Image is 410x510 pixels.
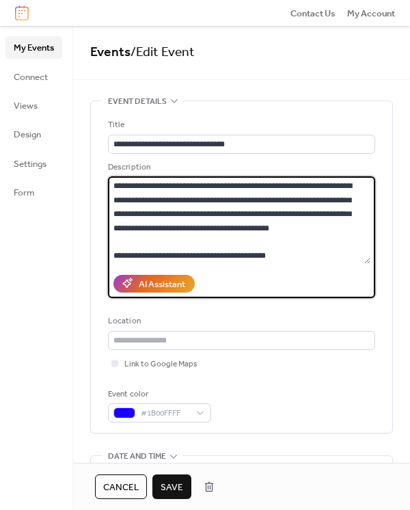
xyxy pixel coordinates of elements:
[139,278,185,291] div: AI Assistant
[347,6,395,20] a: My Account
[108,388,208,401] div: Event color
[14,128,41,142] span: Design
[90,40,131,65] a: Events
[141,407,189,420] span: #1B00FFFF
[14,70,48,84] span: Connect
[108,95,167,109] span: Event details
[108,314,372,328] div: Location
[14,157,46,171] span: Settings
[14,186,35,200] span: Form
[14,41,54,55] span: My Events
[5,152,62,174] a: Settings
[108,450,166,464] span: Date and time
[5,123,62,145] a: Design
[5,66,62,88] a: Connect
[5,181,62,203] a: Form
[124,358,197,371] span: Link to Google Maps
[5,94,62,116] a: Views
[103,481,139,494] span: Cancel
[95,474,147,499] button: Cancel
[290,6,336,20] a: Contact Us
[152,474,191,499] button: Save
[5,36,62,58] a: My Events
[113,275,195,293] button: AI Assistant
[14,99,38,113] span: Views
[290,7,336,21] span: Contact Us
[347,7,395,21] span: My Account
[15,5,29,21] img: logo
[161,481,183,494] span: Save
[131,40,195,65] span: / Edit Event
[108,161,372,174] div: Description
[108,118,372,132] div: Title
